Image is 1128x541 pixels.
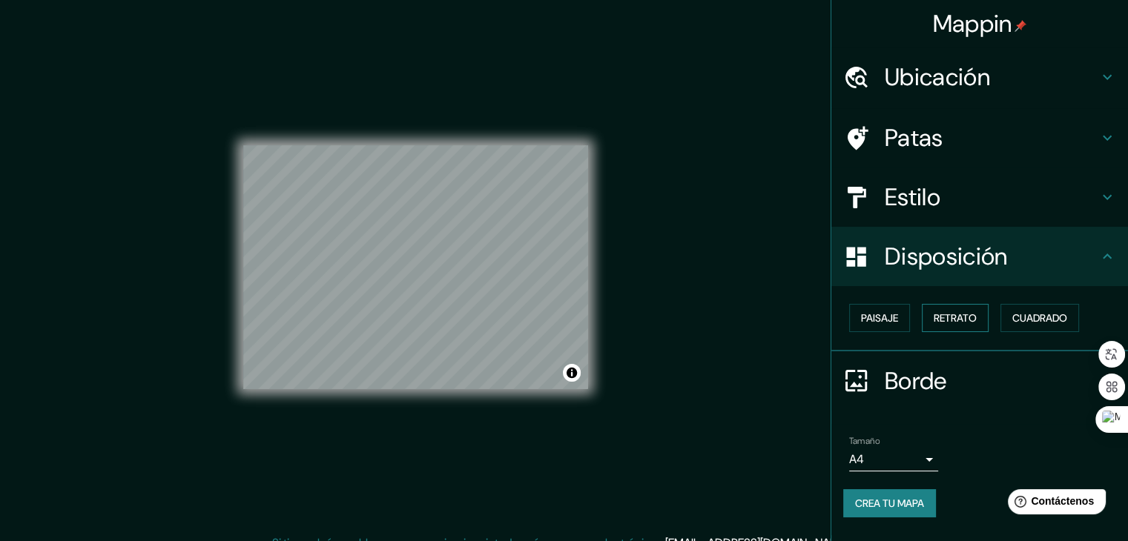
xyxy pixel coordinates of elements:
[885,122,943,153] font: Patas
[855,497,924,510] font: Crea tu mapa
[885,182,940,213] font: Estilo
[861,311,898,325] font: Paisaje
[831,47,1128,107] div: Ubicación
[1015,20,1026,32] img: pin-icon.png
[831,108,1128,167] div: Patas
[831,167,1128,227] div: Estilo
[243,145,588,389] canvas: Mapa
[996,483,1112,525] iframe: Lanzador de widgets de ayuda
[1000,304,1079,332] button: Cuadrado
[849,451,864,467] font: A4
[922,304,989,332] button: Retrato
[885,62,990,93] font: Ubicación
[843,489,936,517] button: Crea tu mapa
[831,351,1128,411] div: Borde
[563,364,581,382] button: Activar o desactivar atribución
[849,304,910,332] button: Paisaje
[831,227,1128,286] div: Disposición
[849,448,938,471] div: A4
[934,311,977,325] font: Retrato
[933,8,1012,39] font: Mappin
[1012,311,1067,325] font: Cuadrado
[849,435,880,447] font: Tamaño
[885,241,1007,272] font: Disposición
[885,365,947,396] font: Borde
